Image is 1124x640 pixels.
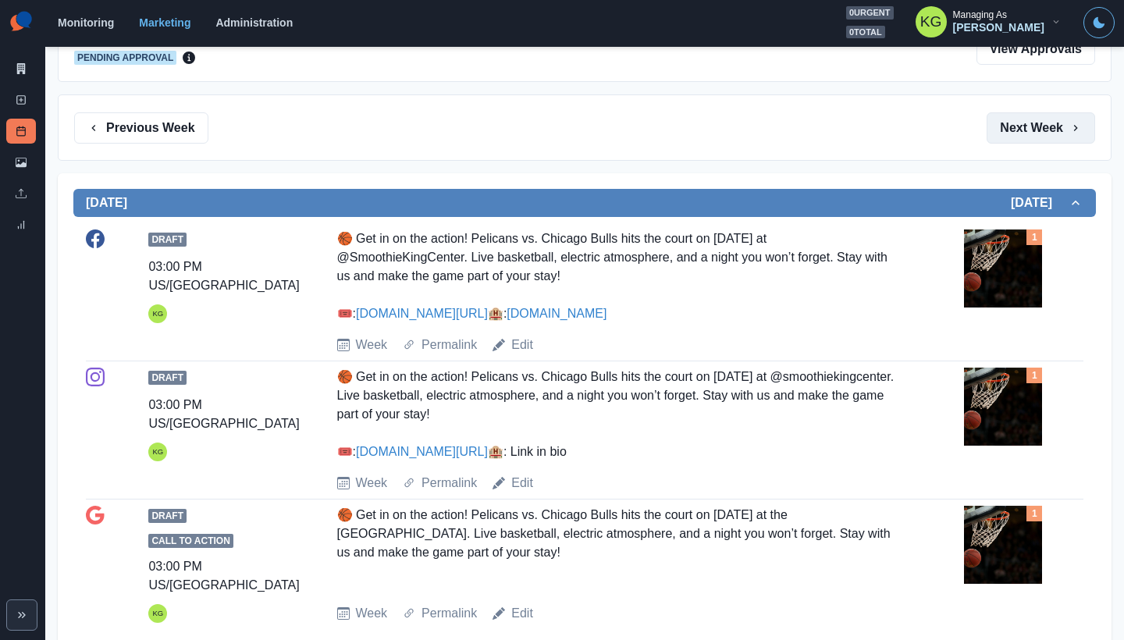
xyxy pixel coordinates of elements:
[356,336,388,354] a: Week
[58,16,114,29] a: Monitoring
[337,368,895,461] div: 🏀 Get in on the action! Pelicans vs. Chicago Bulls hits the court on [DATE] at @smoothiekingcente...
[73,189,1096,217] button: [DATE][DATE]
[139,16,190,29] a: Marketing
[356,445,488,458] a: [DOMAIN_NAME][URL]
[74,51,176,65] span: Pending Approval
[148,557,299,595] div: 03:00 PM US/[GEOGRAPHIC_DATA]
[953,21,1044,34] div: [PERSON_NAME]
[1011,195,1068,210] h2: [DATE]
[6,150,36,175] a: Media Library
[903,6,1074,37] button: Managing As[PERSON_NAME]
[846,26,885,39] span: 0 total
[421,336,477,354] a: Permalink
[337,506,895,592] div: 🏀 Get in on the action! Pelicans vs. Chicago Bulls hits the court on [DATE] at the [GEOGRAPHIC_DA...
[511,336,533,354] a: Edit
[6,181,36,206] a: Uploads
[148,258,299,295] div: 03:00 PM US/[GEOGRAPHIC_DATA]
[846,6,894,20] span: 0 urgent
[953,9,1007,20] div: Managing As
[337,229,895,323] div: 🏀 Get in on the action! Pelicans vs. Chicago Bulls hits the court on [DATE] at @SmoothieKingCente...
[1026,506,1042,521] div: Total Media Attached
[148,534,233,548] span: Call to Action
[6,599,37,631] button: Expand
[148,371,187,385] span: Draft
[356,604,388,623] a: Week
[1026,368,1042,383] div: Total Media Attached
[964,229,1042,308] img: wjpte3nmmfom3ooffqdm
[1083,7,1115,38] button: Toggle Mode
[6,212,36,237] a: Review Summary
[511,474,533,492] a: Edit
[1026,229,1042,245] div: Total Media Attached
[74,112,208,144] button: Previous Week
[964,506,1042,584] img: wjpte3nmmfom3ooffqdm
[148,396,299,433] div: 03:00 PM US/[GEOGRAPHIC_DATA]
[148,233,187,247] span: Draft
[86,195,127,210] h2: [DATE]
[6,56,36,81] a: Marketing Summary
[511,604,533,623] a: Edit
[920,3,942,41] div: Katrina Gallardo
[215,16,293,29] a: Administration
[356,474,388,492] a: Week
[507,307,606,320] a: [DOMAIN_NAME]
[356,307,488,320] a: [DOMAIN_NAME][URL]
[152,443,163,461] div: Katrina Gallardo
[152,604,163,623] div: Katrina Gallardo
[6,119,36,144] a: Post Schedule
[152,304,163,323] div: Katrina Gallardo
[6,87,36,112] a: New Post
[976,34,1095,65] a: View Approvals
[964,368,1042,446] img: wjpte3nmmfom3ooffqdm
[987,112,1095,144] button: Next Week
[421,474,477,492] a: Permalink
[148,509,187,523] span: Draft
[421,604,477,623] a: Permalink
